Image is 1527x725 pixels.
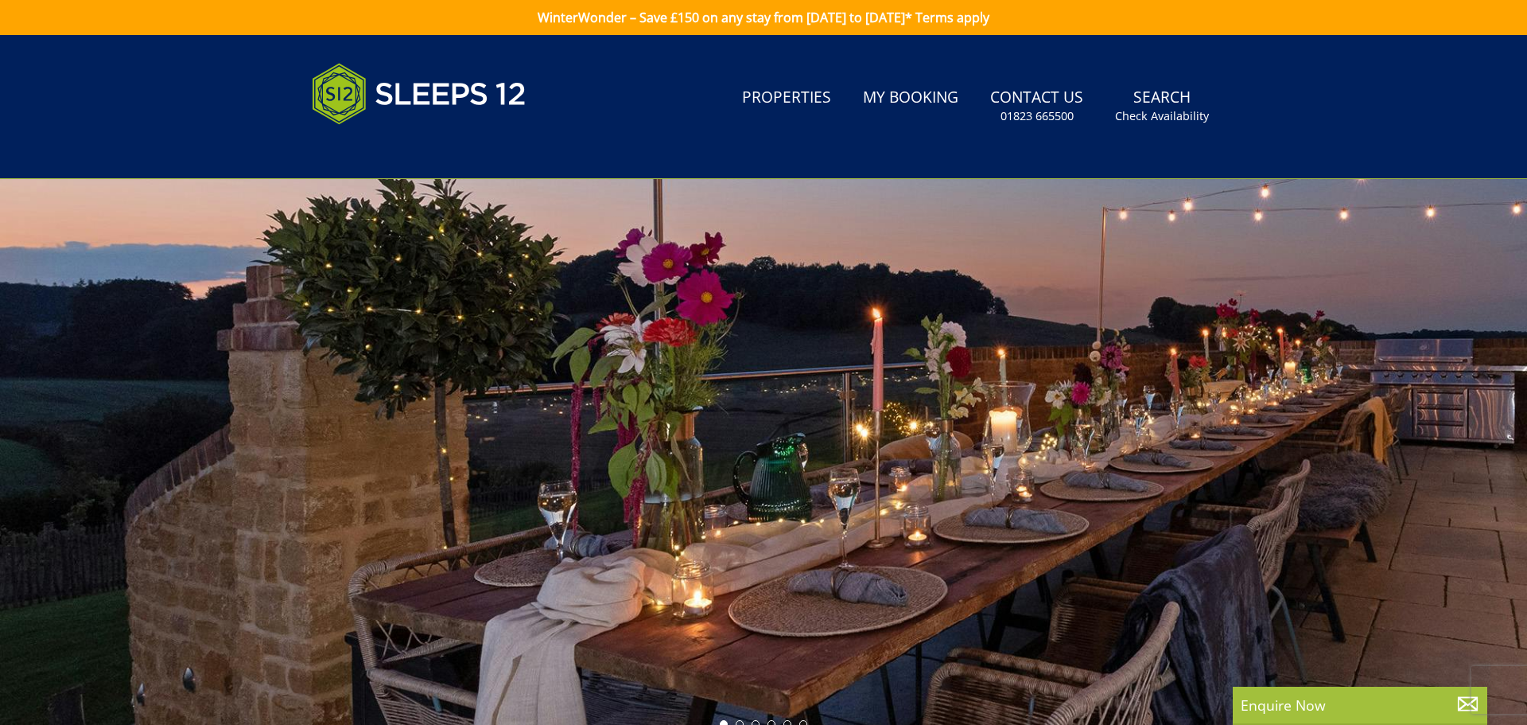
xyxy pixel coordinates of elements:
[857,80,965,116] a: My Booking
[984,80,1090,132] a: Contact Us01823 665500
[1241,695,1479,715] p: Enquire Now
[304,143,471,157] iframe: Customer reviews powered by Trustpilot
[1109,80,1215,132] a: SearchCheck Availability
[312,54,526,134] img: Sleeps 12
[1001,108,1074,124] small: 01823 665500
[736,80,837,116] a: Properties
[1115,108,1209,124] small: Check Availability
